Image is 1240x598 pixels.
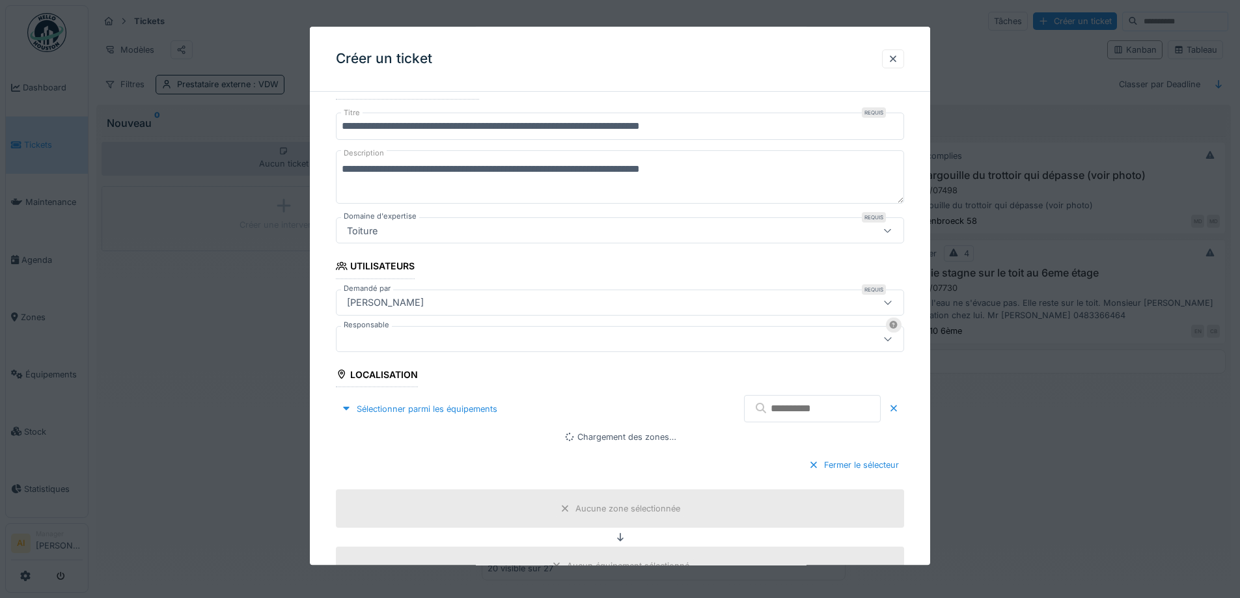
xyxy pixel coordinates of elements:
label: Titre [341,108,363,119]
div: Requis [862,284,886,295]
div: Localisation [336,365,418,387]
div: Aucun équipement sélectionné [567,560,689,573]
div: Requis [862,213,886,223]
div: Sélectionner parmi les équipements [336,400,503,418]
label: Description [341,146,387,162]
div: Toiture [342,224,383,238]
h3: Créer un ticket [336,51,432,67]
div: Fermer le sélecteur [803,456,904,474]
div: Requis [862,108,886,118]
div: Informations générales [336,77,479,100]
label: Domaine d'expertise [341,211,419,223]
div: [PERSON_NAME] [342,295,429,310]
div: Utilisateurs [336,257,415,279]
div: Aucune zone sélectionnée [575,503,680,515]
label: Responsable [341,319,392,331]
label: Demandé par [341,283,393,294]
div: Chargement des zones… [336,431,904,443]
